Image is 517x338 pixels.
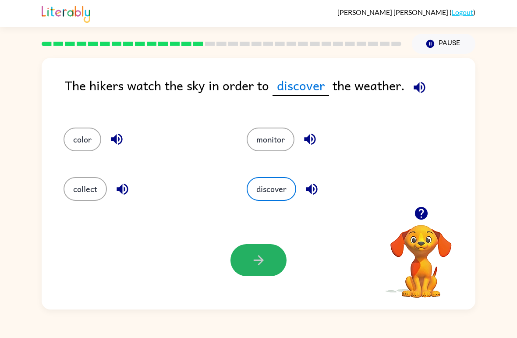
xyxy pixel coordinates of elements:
img: Literably [42,4,90,23]
div: The hikers watch the sky in order to the weather. [65,75,475,110]
button: color [64,128,101,151]
span: [PERSON_NAME] [PERSON_NAME] [337,8,450,16]
button: collect [64,177,107,201]
button: Pause [412,34,475,54]
video: Your browser must support playing .mp4 files to use Literably. Please try using another browser. [377,211,465,299]
span: discover [273,75,329,96]
a: Logout [452,8,473,16]
div: ( ) [337,8,475,16]
button: discover [247,177,296,201]
button: monitor [247,128,294,151]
